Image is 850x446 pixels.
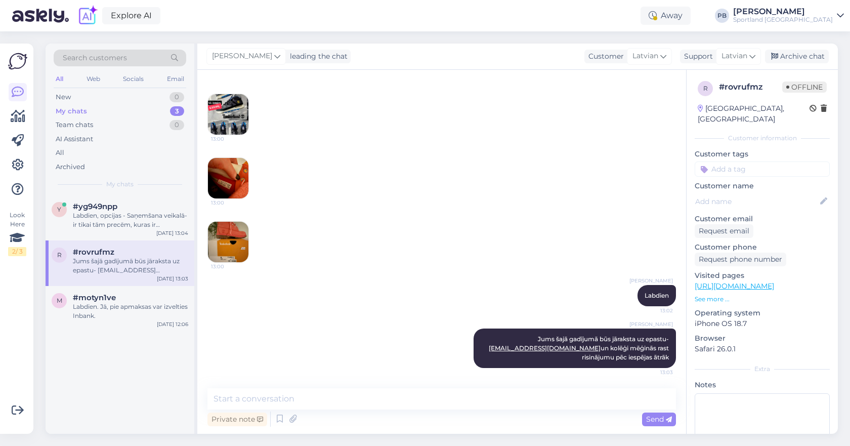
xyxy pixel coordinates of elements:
div: Web [84,72,102,86]
div: [PERSON_NAME] [733,8,833,16]
img: Attachment [208,158,248,198]
a: [PERSON_NAME]Sportland [GEOGRAPHIC_DATA] [733,8,844,24]
div: Labdien. Jā, pie apmaksas var izvelties Inbank. [73,302,188,320]
input: Add a tag [695,161,830,177]
span: [PERSON_NAME] [629,277,673,285]
div: All [54,72,65,86]
p: See more ... [695,295,830,304]
div: My chats [56,106,87,116]
p: Customer email [695,214,830,224]
div: 0 [169,92,184,102]
p: Browser [695,333,830,344]
div: Email [165,72,186,86]
div: Look Here [8,211,26,256]
span: Search customers [63,53,127,63]
a: [EMAIL_ADDRESS][DOMAIN_NAME] [489,344,601,352]
a: Explore AI [102,7,160,24]
div: All [56,148,64,158]
div: # rovrufmz [719,81,782,93]
div: Archive chat [765,50,829,63]
p: Customer tags [695,149,830,159]
p: iPhone OS 18.7 [695,318,830,329]
span: Latvian [721,51,747,62]
img: Attachment [208,222,248,262]
span: Jums šajā gadījumā būs jāraksta uz epastu- un kolēģi mēģinās rast risinājumu pēc iespējas ātrāk [489,335,670,361]
input: Add name [695,196,818,207]
div: New [56,92,71,102]
span: My chats [106,180,134,189]
div: Socials [121,72,146,86]
span: r [703,85,708,92]
div: PB [715,9,729,23]
div: leading the chat [286,51,348,62]
div: Sportland [GEOGRAPHIC_DATA] [733,16,833,24]
p: Safari 26.0.1 [695,344,830,354]
div: Away [641,7,691,25]
div: Customer information [695,134,830,143]
span: #rovrufmz [73,248,114,257]
a: [URL][DOMAIN_NAME] [695,281,774,291]
span: [PERSON_NAME] [212,51,272,62]
span: m [57,297,62,304]
span: #motyn1ve [73,293,116,302]
div: AI Assistant [56,134,93,144]
span: Offline [782,82,827,93]
p: Operating system [695,308,830,318]
img: Askly Logo [8,52,27,71]
div: [DATE] 13:04 [156,229,188,237]
span: Labdien [645,292,669,299]
span: 13:03 [635,369,673,376]
span: r [57,251,62,259]
img: Attachment [208,94,248,135]
div: Team chats [56,120,93,130]
div: Request email [695,224,753,238]
div: [DATE] 12:06 [157,320,188,328]
span: #yg949npp [73,202,117,211]
div: Private note [207,413,267,426]
span: 13:00 [211,135,249,143]
div: 3 [170,106,184,116]
img: explore-ai [77,5,98,26]
p: Visited pages [695,270,830,281]
div: Support [680,51,713,62]
div: Extra [695,364,830,374]
p: Customer phone [695,242,830,253]
p: Notes [695,380,830,390]
p: Customer name [695,181,830,191]
span: Send [646,415,672,424]
div: [GEOGRAPHIC_DATA], [GEOGRAPHIC_DATA] [698,103,810,125]
span: 13:00 [211,263,249,270]
div: [DATE] 13:03 [157,275,188,282]
span: Latvian [632,51,658,62]
span: [PERSON_NAME] [629,320,673,328]
span: y [57,206,61,213]
span: 13:02 [635,307,673,314]
span: 13:00 [211,199,249,207]
div: 2 / 3 [8,247,26,256]
div: Labdien, opcijas - Saņemšana veikalā- ir tikai tām precēm, kuras ir konkrētājā veikalā pieejamas,... [73,211,188,229]
div: 0 [169,120,184,130]
div: Request phone number [695,253,786,266]
div: Archived [56,162,85,172]
div: Jums šajā gadījumā būs jāraksta uz epastu- [EMAIL_ADDRESS][DOMAIN_NAME] un kolēģi mēģinās rast ri... [73,257,188,275]
div: Customer [584,51,624,62]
